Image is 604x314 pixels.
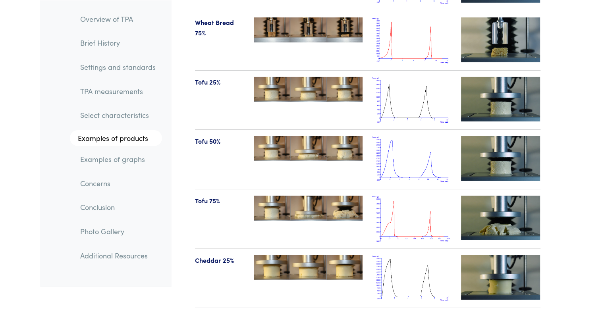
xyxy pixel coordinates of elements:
img: tofu_tpa_50.png [372,136,452,183]
p: Cheddar 25% [195,255,245,266]
img: cheddar-videotn-25.jpg [461,255,540,300]
p: Tofu 75% [195,196,245,206]
a: Concerns [74,174,162,192]
a: Conclusion [74,198,162,216]
a: Examples of products [70,130,162,146]
img: tofu_tpa_75.png [372,196,452,242]
a: Additional Resources [74,246,162,264]
p: Tofu 25% [195,77,245,87]
img: wheat_bread_tpa_75.png [372,17,452,64]
a: Photo Gallery [74,222,162,240]
img: tofu-75-123-tpa.jpg [254,196,363,221]
img: wheat_bread-75-123-tpa.jpg [254,17,363,42]
img: tofu-50-123-tpa.jpg [254,136,363,161]
p: Wheat Bread 75% [195,17,245,38]
img: wheat_bread-videotn-75.jpg [461,17,540,62]
img: tofu-videotn-75.jpg [461,196,540,240]
a: TPA measurements [74,82,162,100]
a: Settings and standards [74,58,162,76]
a: Overview of TPA [74,10,162,28]
a: Examples of graphs [74,150,162,168]
img: tofu_tpa_25.png [372,77,452,123]
a: Select characteristics [74,106,162,124]
a: Brief History [74,34,162,52]
p: Tofu 50% [195,136,245,146]
img: tofu-videotn-25.jpg [461,77,540,121]
img: cheddar-25-123-tpa.jpg [254,255,363,280]
img: tofu-25-123-tpa.jpg [254,77,363,102]
img: cheddar_tpa_25.png [372,255,452,302]
img: tofu-videotn-25.jpg [461,136,540,181]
